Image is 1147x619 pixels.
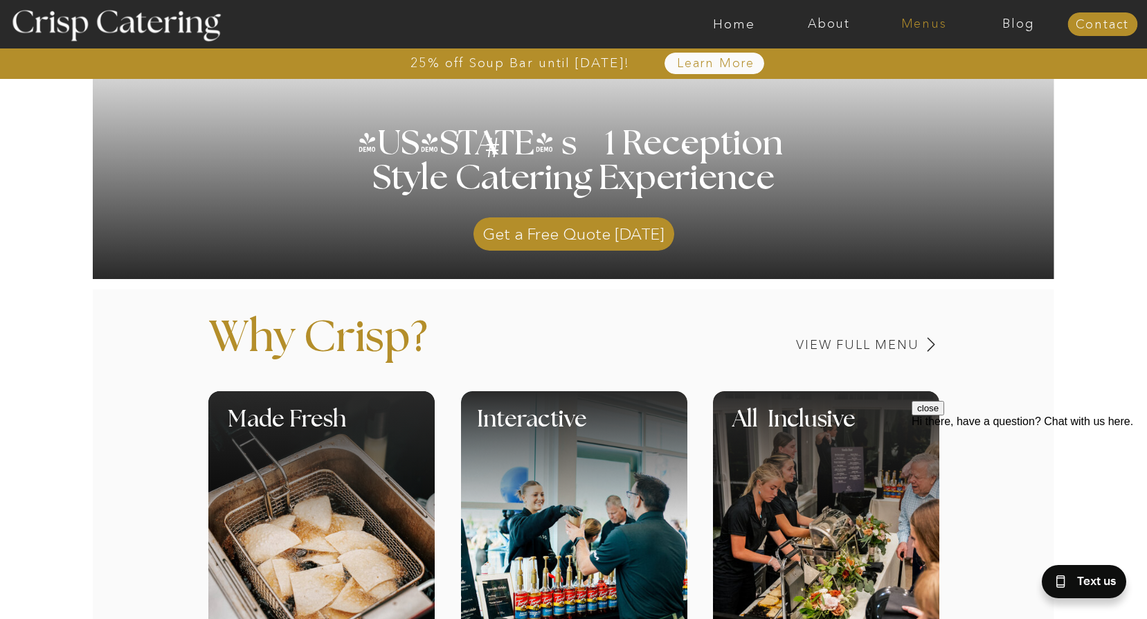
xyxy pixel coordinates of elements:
[356,127,792,231] h1: [US_STATE] s 1 Reception Style Catering Experience
[654,109,694,188] h3: '
[687,17,782,31] a: Home
[876,17,971,31] a: Menus
[1036,550,1147,619] iframe: podium webchat widget bubble
[645,57,787,71] a: Learn More
[361,56,680,70] a: 25% off Soup Bar until [DATE]!
[455,134,534,174] h3: #
[912,401,1147,567] iframe: podium webchat widget prompt
[782,17,876,31] a: About
[228,409,483,449] h1: Made Fresh
[1067,18,1137,32] a: Contact
[732,409,981,449] h1: All Inclusive
[477,409,773,449] h1: Interactive
[429,126,486,161] h3: '
[208,316,581,380] p: Why Crisp?
[473,210,674,251] a: Get a Free Quote [DATE]
[700,339,919,352] a: View Full Menu
[971,17,1066,31] a: Blog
